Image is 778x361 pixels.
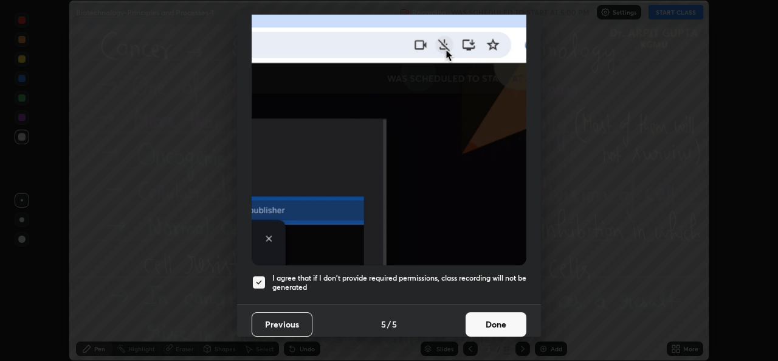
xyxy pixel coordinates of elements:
[272,273,526,292] h5: I agree that if I don't provide required permissions, class recording will not be generated
[252,312,312,337] button: Previous
[392,318,397,331] h4: 5
[466,312,526,337] button: Done
[387,318,391,331] h4: /
[381,318,386,331] h4: 5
